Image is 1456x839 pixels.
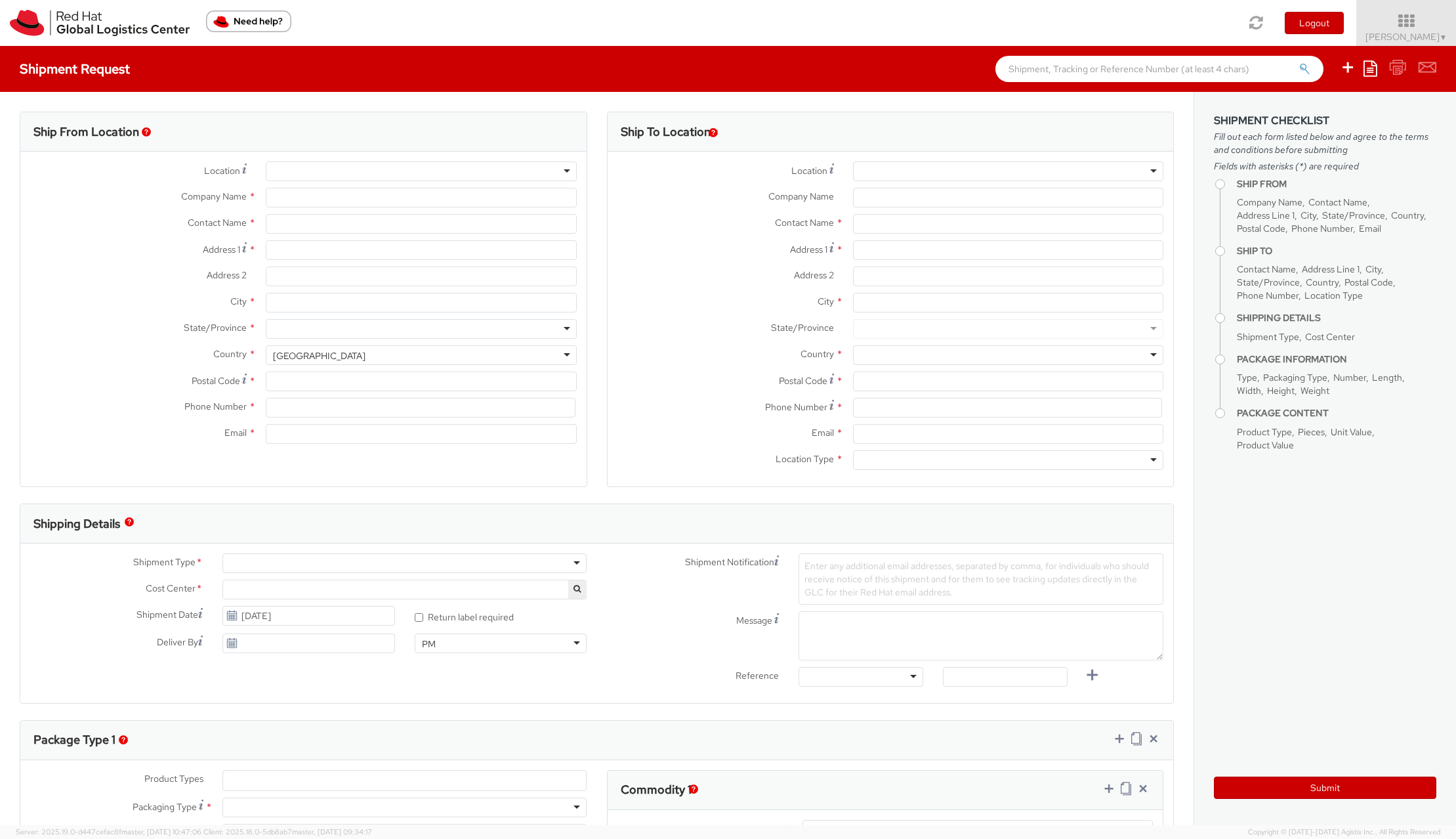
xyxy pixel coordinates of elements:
[1237,246,1436,256] h4: Ship To
[1237,331,1299,343] span: Shipment Type
[1263,372,1327,383] span: Packaging Type
[184,322,247,333] span: State/Province
[1237,426,1292,438] span: Product Type
[768,190,834,202] span: Company Name
[765,401,827,413] span: Phone Number
[1305,331,1355,343] span: Cost Center
[213,348,247,360] span: Country
[20,62,130,76] h4: Shipment Request
[685,555,774,569] span: Shipment Notification
[779,375,827,387] span: Postal Code
[1267,385,1295,397] span: Height
[1333,372,1366,383] span: Number
[1306,276,1339,288] span: Country
[33,517,120,530] h3: Shipping Details
[415,609,516,624] label: Return label required
[1291,223,1353,234] span: Phone Number
[1237,223,1285,234] span: Postal Code
[1365,263,1381,275] span: City
[1344,276,1393,288] span: Postal Code
[1237,439,1294,451] span: Product Value
[1300,209,1316,221] span: City
[230,295,247,307] span: City
[146,582,196,597] span: Cost Center
[415,613,423,622] input: Return label required
[794,269,834,281] span: Address 2
[1214,130,1436,156] span: Fill out each form listed below and agree to the terms and conditions before submitting
[1237,385,1261,397] span: Width
[203,244,240,255] span: Address 1
[818,295,834,307] span: City
[1391,209,1424,221] span: Country
[1237,263,1296,275] span: Contact Name
[724,823,783,834] span: Product Name
[771,322,834,333] span: State/Province
[157,635,198,649] span: Deliver By
[1372,372,1402,383] span: Length
[1302,263,1360,275] span: Address Line 1
[1308,196,1367,208] span: Contact Name
[206,11,291,32] button: Need help?
[1300,385,1329,397] span: Weight
[292,827,372,836] span: master, [DATE] 09:34:17
[736,614,772,626] span: Message
[224,427,247,439] span: Email
[136,608,198,622] span: Shipment Date
[1365,31,1447,43] span: [PERSON_NAME]
[121,827,201,836] span: master, [DATE] 10:47:06
[1237,355,1436,364] h4: Package Information
[1237,209,1295,221] span: Address Line 1
[33,125,139,139] h3: Ship From Location
[1237,408,1436,418] h4: Package Content
[1237,313,1436,323] h4: Shipping Details
[1359,223,1381,234] span: Email
[181,190,247,202] span: Company Name
[133,801,197,813] span: Packaging Type
[1331,426,1372,438] span: Unit Value
[1237,196,1302,208] span: Company Name
[1322,209,1385,221] span: State/Province
[1248,827,1440,838] span: Copyright © [DATE]-[DATE] Agistix Inc., All Rights Reserved
[1214,160,1436,173] span: Fields with asterisks (*) are required
[204,165,240,177] span: Location
[801,348,834,360] span: Country
[192,375,240,387] span: Postal Code
[10,10,190,36] img: rh-logistics-00dfa346123c4ec078e1.svg
[1237,372,1257,383] span: Type
[1214,777,1436,799] button: Submit
[621,125,711,139] h3: Ship To Location
[207,269,247,281] span: Address 2
[1237,179,1436,189] h4: Ship From
[144,773,203,785] span: Product Types
[1304,290,1363,301] span: Location Type
[1237,290,1299,301] span: Phone Number
[812,427,834,439] span: Email
[1214,115,1436,127] h3: Shipment Checklist
[621,783,692,796] h3: Commodity 1
[776,453,834,465] span: Location Type
[775,217,834,228] span: Contact Name
[188,217,247,228] span: Contact Name
[995,56,1323,82] input: Shipment, Tracking or Reference Number (at least 4 chars)
[736,670,779,681] span: Reference
[16,827,201,836] span: Server: 2025.19.0-d447cefac8f
[804,560,1149,598] span: Enter any additional email addresses, separated by comma, for individuals who should receive noti...
[1298,426,1325,438] span: Pieces
[184,400,247,412] span: Phone Number
[33,733,115,746] h3: Package Type 1
[1440,32,1447,43] span: ▼
[133,555,196,570] span: Shipment Type
[1285,12,1344,34] button: Logout
[422,637,436,651] div: PM
[791,165,827,177] span: Location
[790,244,827,255] span: Address 1
[203,827,372,836] span: Client: 2025.18.0-5db8ab7
[273,349,365,362] div: [GEOGRAPHIC_DATA]
[1237,276,1300,288] span: State/Province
